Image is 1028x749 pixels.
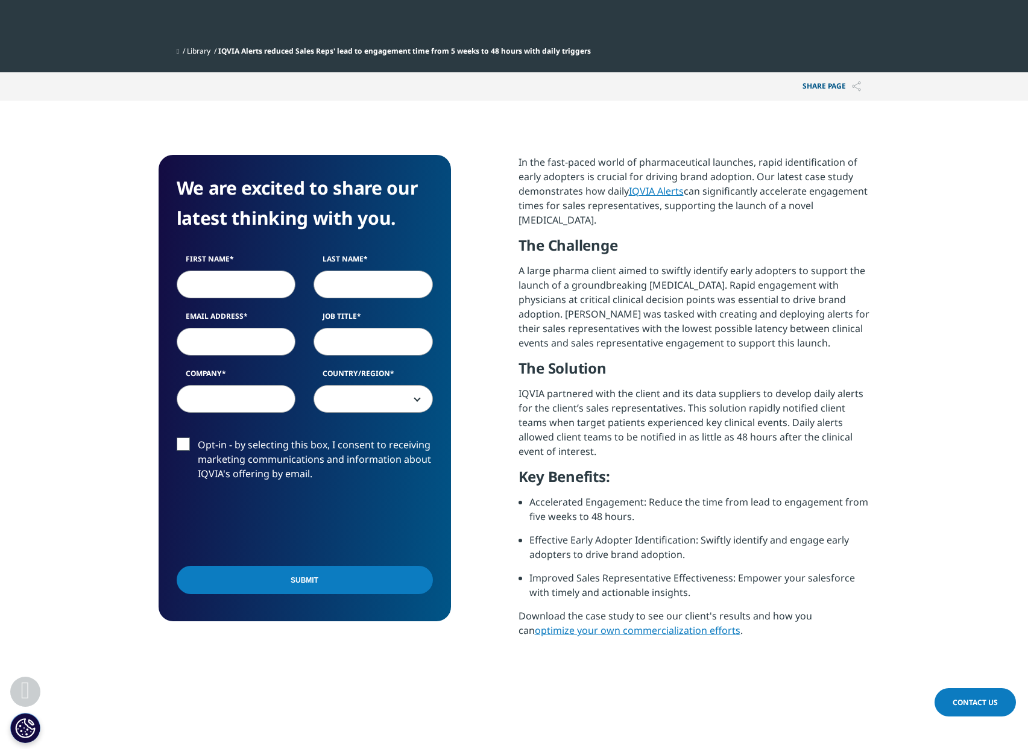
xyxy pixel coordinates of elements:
[535,624,740,637] a: optimize your own commercialization efforts
[314,311,433,328] label: Job Title
[629,184,684,198] a: IQVIA Alerts
[177,254,296,271] label: First Name
[519,359,870,386] h5: The Solution
[187,46,210,56] a: Library
[935,688,1016,716] a: Contact Us
[519,236,870,263] h5: The Challenge
[529,533,870,571] li: Effective Early Adopter Identification: Swiftly identify and engage early adopters to drive brand...
[519,468,870,495] h5: Key Benefits:
[177,311,296,328] label: Email Address
[314,254,433,271] label: Last Name
[519,263,870,359] p: A large pharma client aimed to swiftly identify early adopters to support the launch of a groundb...
[529,495,870,533] li: Accelerated Engagement: Reduce the time from lead to engagement from five weeks to 48 hours.
[314,368,433,385] label: Country/Region
[793,72,870,101] button: Share PAGEShare PAGE
[177,566,433,594] input: Submit
[519,155,870,236] p: In the fast-paced world of pharmaceutical launches, rapid identification of early adopters is cru...
[519,609,870,647] p: Download the case study to see our client's results and how you can .
[177,173,433,233] h4: We are excited to share our latest thinking with you.
[177,368,296,385] label: Company
[793,72,870,101] p: Share PAGE
[177,500,360,547] iframe: reCAPTCHA
[10,713,40,743] button: Cookies Settings
[852,81,861,92] img: Share PAGE
[218,46,591,56] span: IQVIA Alerts reduced Sales Reps' lead to engagement time from 5 weeks to 48 hours with daily trig...
[529,571,870,609] li: Improved Sales Representative Effectiveness: Empower your salesforce with timely and actionable i...
[953,697,998,707] span: Contact Us
[177,437,433,487] label: Opt-in - by selecting this box, I consent to receiving marketing communications and information a...
[519,386,870,468] p: IQVIA partnered with the client and its data suppliers to develop daily alerts for the client’s s...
